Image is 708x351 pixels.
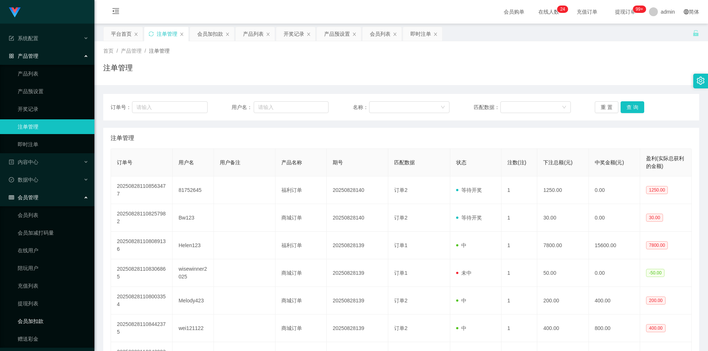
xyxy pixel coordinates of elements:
i: 图标: close [134,32,138,36]
span: 系统配置 [9,35,38,41]
span: 订单号： [111,103,132,111]
i: 图标: close [266,32,270,36]
span: 中奖金额(元) [595,159,624,165]
i: 图标: close [393,32,397,36]
i: 图标: down [441,105,445,110]
span: 30.00 [646,214,663,222]
td: 福利订单 [275,232,327,259]
button: 重 置 [595,101,618,113]
td: Melody423 [173,287,214,315]
a: 陪玩用户 [18,261,88,275]
td: 20250828140 [327,204,388,232]
div: 会员加扣款 [197,27,223,41]
a: 注单管理 [18,119,88,134]
td: 15600.00 [589,232,640,259]
p: 4 [563,6,565,13]
td: 202508281108089136 [111,232,173,259]
a: 会员加扣款 [18,314,88,329]
i: 图标: close [225,32,230,36]
td: 1 [502,287,538,315]
span: 注单管理 [111,134,134,143]
span: 注数(注) [507,159,526,165]
span: / [117,48,118,54]
h1: 注单管理 [103,62,133,73]
span: 订单2 [394,215,407,221]
div: 即时注单 [410,27,431,41]
span: 盈利(实际总获利的金额) [646,155,684,169]
td: 400.00 [589,287,640,315]
span: 订单2 [394,298,407,303]
i: 图标: check-circle-o [9,177,14,182]
span: 匹配数据： [474,103,500,111]
span: 订单1 [394,242,407,248]
span: 下注总额(元) [543,159,572,165]
i: 图标: table [9,195,14,200]
span: 首页 [103,48,114,54]
td: 1 [502,259,538,287]
span: 产品管理 [9,53,38,59]
a: 提现列表 [18,296,88,311]
td: 商城订单 [275,287,327,315]
i: 图标: global [684,9,689,14]
i: 图标: close [433,32,438,36]
span: 状态 [456,159,466,165]
td: 800.00 [589,315,640,342]
span: 200.00 [646,296,666,305]
td: 0.00 [589,259,640,287]
td: wisewinner2025 [173,259,214,287]
input: 请输入 [254,101,329,113]
a: 产品列表 [18,66,88,81]
a: 即时注单 [18,137,88,152]
sup: 981 [633,6,646,13]
td: 商城订单 [275,259,327,287]
span: 订单号 [117,159,132,165]
td: 1250.00 [537,176,589,204]
a: 充值列表 [18,278,88,293]
span: 中 [456,325,466,331]
td: 0.00 [589,176,640,204]
span: 用户名： [232,103,254,111]
i: 图标: close [352,32,357,36]
i: 图标: unlock [693,30,699,36]
div: 平台首页 [111,27,132,41]
span: / [145,48,146,54]
sup: 24 [557,6,568,13]
a: 产品预设置 [18,84,88,99]
span: 数据中心 [9,177,38,183]
input: 请输入 [132,101,207,113]
span: 中 [456,298,466,303]
div: 开奖记录 [284,27,304,41]
td: 202508281108563477 [111,176,173,204]
i: 图标: close [306,32,311,36]
td: 1 [502,315,538,342]
span: 产品名称 [281,159,302,165]
td: 0.00 [589,204,640,232]
div: 注单管理 [157,27,177,41]
td: 81752645 [173,176,214,204]
span: 注单管理 [149,48,170,54]
img: logo.9652507e.png [9,7,21,18]
i: 图标: profile [9,159,14,165]
span: 用户名 [178,159,194,165]
td: 1 [502,176,538,204]
td: 20250828139 [327,232,388,259]
span: 用户备注 [220,159,240,165]
span: 等待开奖 [456,187,482,193]
a: 在线用户 [18,243,88,258]
td: Bw123 [173,204,214,232]
i: 图标: close [180,32,184,36]
i: 图标: appstore-o [9,53,14,59]
td: 20250828140 [327,176,388,204]
td: 200.00 [537,287,589,315]
i: 图标: menu-fold [103,0,128,24]
div: 产品列表 [243,27,264,41]
td: 202508281108257982 [111,204,173,232]
td: 400.00 [537,315,589,342]
span: 期号 [333,159,343,165]
i: 图标: down [562,105,566,110]
span: 在线人数 [535,9,563,14]
td: wei121122 [173,315,214,342]
div: 会员列表 [370,27,391,41]
span: 400.00 [646,324,666,332]
td: 20250828139 [327,315,388,342]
